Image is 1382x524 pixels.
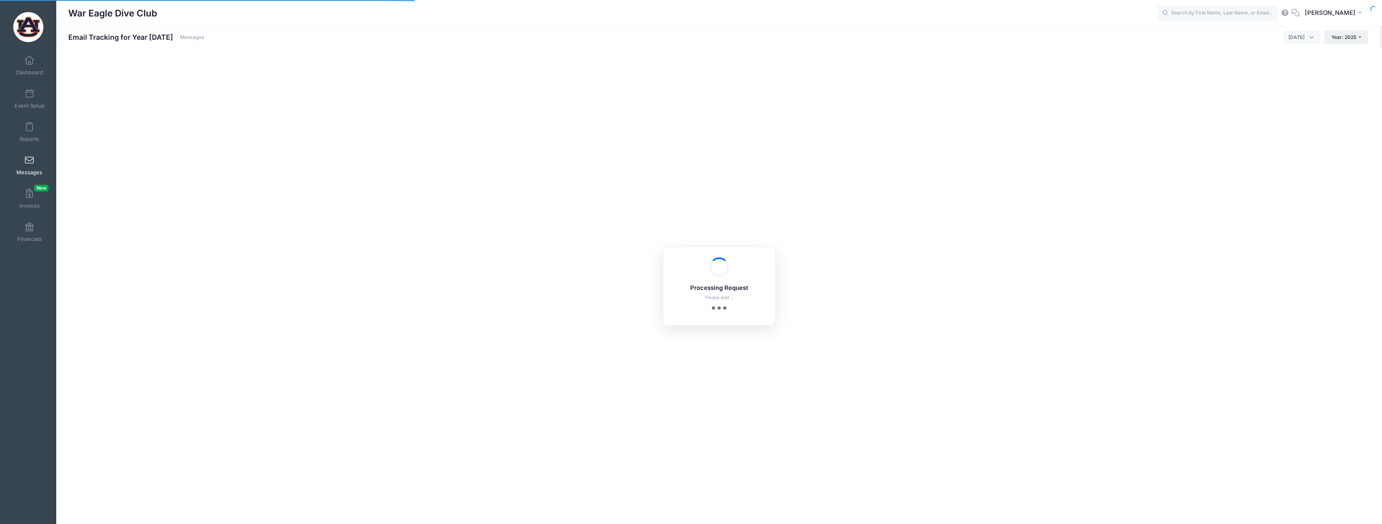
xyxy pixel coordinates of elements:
[68,33,204,41] h1: Email Tracking for Year [DATE]
[674,285,765,292] h5: Processing Request
[180,35,204,41] a: Messages
[68,4,157,22] h1: War Eagle Dive Club
[1324,31,1368,44] button: Year: 2025
[1157,5,1278,21] input: Search by First Name, Last Name, or Email...
[20,136,39,143] span: Reports
[13,12,43,42] img: War Eagle Dive Club
[10,118,49,146] a: Reports
[674,294,765,301] p: Please wait...
[1284,31,1321,44] span: September 2025
[17,236,42,243] span: Financials
[10,185,49,213] a: InvoicesNew
[1288,34,1304,41] span: September 2025
[1331,34,1356,40] span: Year: 2025
[10,85,49,113] a: Event Setup
[16,69,43,76] span: Dashboard
[19,202,40,209] span: Invoices
[1305,8,1355,17] span: [PERSON_NAME]
[14,102,45,109] span: Event Setup
[10,218,49,246] a: Financials
[16,169,42,176] span: Messages
[34,185,49,192] span: New
[10,51,49,80] a: Dashboard
[1300,4,1370,22] button: [PERSON_NAME]
[10,151,49,179] a: Messages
